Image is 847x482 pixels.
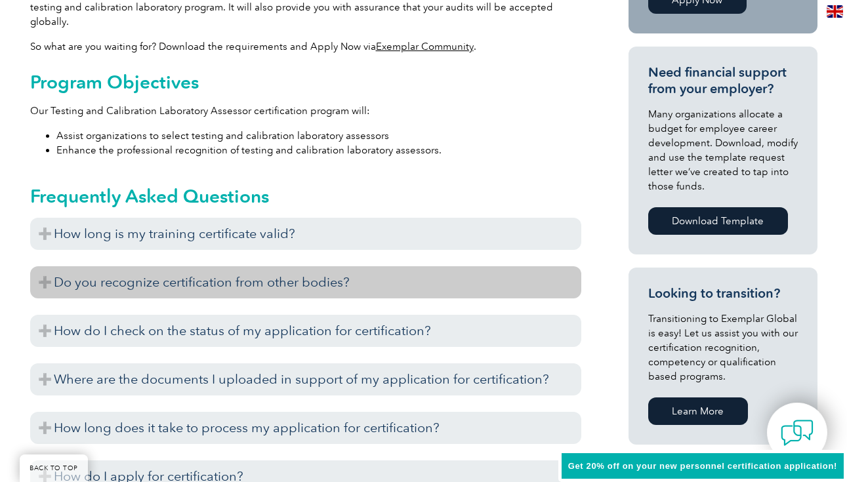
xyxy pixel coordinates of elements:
[30,315,581,347] h3: How do I check on the status of my application for certification?
[827,5,843,18] img: en
[376,41,474,52] a: Exemplar Community
[648,64,798,97] h3: Need financial support from your employer?
[56,143,581,157] li: Enhance the professional recognition of testing and calibration laboratory assessors.
[648,397,748,425] a: Learn More
[30,266,581,298] h3: Do you recognize certification from other bodies?
[30,363,581,395] h3: Where are the documents I uploaded in support of my application for certification?
[568,461,837,471] span: Get 20% off on your new personnel certification application!
[648,285,798,302] h3: Looking to transition?
[30,39,581,54] p: So what are you waiting for? Download the requirements and Apply Now via .
[56,129,581,143] li: Assist organizations to select testing and calibration laboratory assessors
[781,416,814,449] img: contact-chat.png
[30,412,581,444] h3: How long does it take to process my application for certification?
[30,71,581,92] h2: Program Objectives
[30,104,581,118] p: Our Testing and Calibration Laboratory Assessor certification program will:
[648,207,788,235] a: Download Template
[30,218,581,250] h3: How long is my training certificate valid?
[648,311,798,384] p: Transitioning to Exemplar Global is easy! Let us assist you with our certification recognition, c...
[648,107,798,193] p: Many organizations allocate a budget for employee career development. Download, modify and use th...
[20,454,88,482] a: BACK TO TOP
[30,186,581,207] h2: Frequently Asked Questions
